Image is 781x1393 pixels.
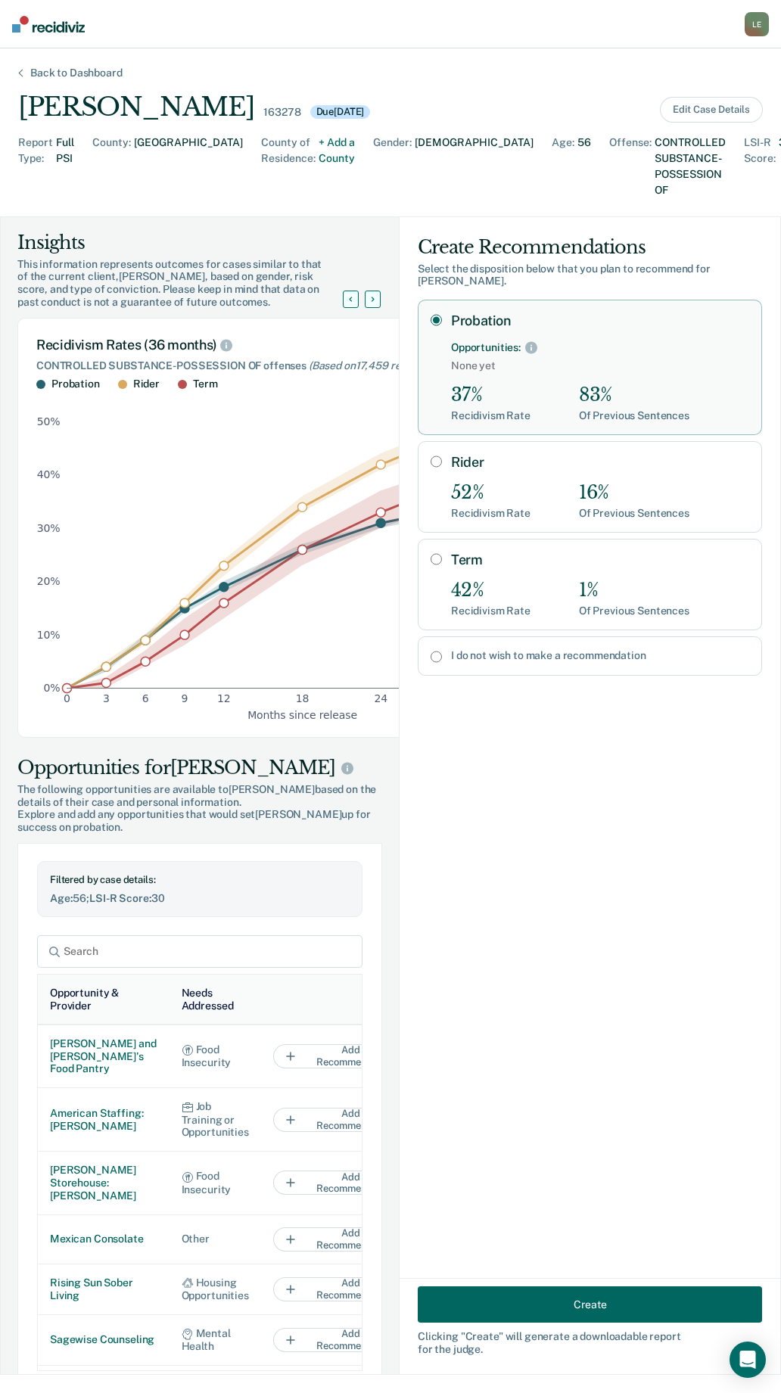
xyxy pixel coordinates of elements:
img: Recidiviz [12,16,85,33]
div: 37% [451,384,531,406]
div: Needs Addressed [182,987,249,1012]
div: Filtered by case details: [50,874,350,886]
div: 83% [579,384,689,406]
span: Age : [50,892,73,904]
div: Mental Health [182,1327,249,1353]
div: Other [182,1233,249,1245]
div: [PERSON_NAME] and [PERSON_NAME]'s Food Pantry [50,1037,157,1075]
div: [PERSON_NAME] [18,92,254,123]
text: 18 [296,693,310,705]
div: + Add a County [319,135,355,198]
g: x-axis label [247,709,357,721]
div: LSI-R Score : [744,135,776,198]
div: Report Type : [18,135,53,198]
div: Probation [51,378,100,390]
label: I do not wish to make a recommendation [451,649,749,662]
div: Recidivism Rate [451,605,531,617]
text: 9 [182,693,188,705]
div: Sagewise Counseling [50,1333,157,1346]
button: Add to Recommendation [273,1044,425,1068]
span: LSI-R Score : [89,892,151,904]
div: 42% [451,580,531,602]
label: Rider [451,454,749,471]
div: Gender : [373,135,412,198]
g: y-axis tick label [37,415,61,694]
div: Recidivism Rate [451,507,531,520]
div: Create Recommendations [418,235,762,260]
div: [GEOGRAPHIC_DATA] [134,135,243,198]
span: The following opportunities are available to [PERSON_NAME] based on the details of their case and... [17,783,382,809]
button: Add to Recommendation [273,1328,425,1352]
div: Recidivism Rate [451,409,531,422]
text: 30% [37,522,61,534]
div: This information represents outcomes for cases similar to that of the current client, [PERSON_NAM... [17,258,361,309]
span: Explore and add any opportunities that would set [PERSON_NAME] up for success on probation. [17,808,382,834]
text: 12 [217,693,231,705]
div: CONTROLLED SUBSTANCE-POSSESSION OF [655,135,726,198]
g: x-axis tick label [64,693,544,705]
div: 1% [579,580,689,602]
div: [PERSON_NAME] Storehouse: [PERSON_NAME] [50,1164,157,1202]
div: Clicking " Create " will generate a downloadable report for the judge. [418,1330,762,1356]
div: Rider [133,378,160,390]
div: 52% [451,482,531,504]
text: 50% [37,415,61,428]
label: Term [451,552,749,568]
div: Insights [17,231,361,255]
button: Add to Recommendation [273,1171,425,1195]
div: American Staffing: [PERSON_NAME] [50,1107,157,1133]
div: 56 ; 30 [50,892,350,905]
label: Probation [451,312,749,329]
div: County : [92,135,131,198]
text: 6 [142,693,149,705]
div: Of Previous Sentences [579,507,689,520]
button: Add to Recommendation [273,1277,425,1301]
div: Job Training or Opportunities [182,1100,249,1139]
button: LE [745,12,769,36]
text: 24 [374,693,387,705]
div: Recidivism Rates (36 months) [36,337,569,353]
div: Term [193,378,217,390]
div: Full PSI [56,135,74,198]
div: Back to Dashboard [12,67,141,79]
text: 3 [103,693,110,705]
div: Due [DATE] [310,105,371,119]
div: Opportunity & Provider [50,987,157,1012]
text: 10% [37,629,61,641]
button: Add to Recommendation [273,1227,425,1252]
div: L E [745,12,769,36]
text: 0 [64,693,70,705]
text: 40% [37,469,61,481]
div: CONTROLLED SUBSTANCE-POSSESSION OF offenses [36,359,569,372]
button: Add to Recommendation [273,1108,425,1132]
button: Create [418,1286,762,1323]
text: 20% [37,575,61,587]
div: Open Intercom Messenger [730,1342,766,1378]
span: (Based on 17,459 records ) [309,359,431,372]
div: Offense : [609,135,652,198]
div: County of Residence : [261,135,316,198]
div: 163278 [263,106,300,119]
button: Edit Case Details [660,97,763,123]
div: Food Insecurity [182,1170,249,1196]
div: 56 [577,135,591,198]
div: Of Previous Sentences [579,605,689,617]
div: 16% [579,482,689,504]
text: 0% [44,682,61,694]
div: Of Previous Sentences [579,409,689,422]
div: Age : [552,135,574,198]
div: Rising Sun Sober Living [50,1276,157,1302]
div: Select the disposition below that you plan to recommend for [PERSON_NAME] . [418,263,762,288]
input: Search [37,935,362,968]
div: Opportunities for [PERSON_NAME] [17,756,382,780]
div: Mexican Consolate [50,1233,157,1245]
div: Housing Opportunities [182,1276,249,1302]
span: None yet [451,359,749,372]
text: Months since release [247,709,357,721]
div: [DEMOGRAPHIC_DATA] [415,135,534,198]
g: dot [63,407,543,693]
div: Food Insecurity [182,1043,249,1069]
div: Opportunities: [451,341,521,354]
